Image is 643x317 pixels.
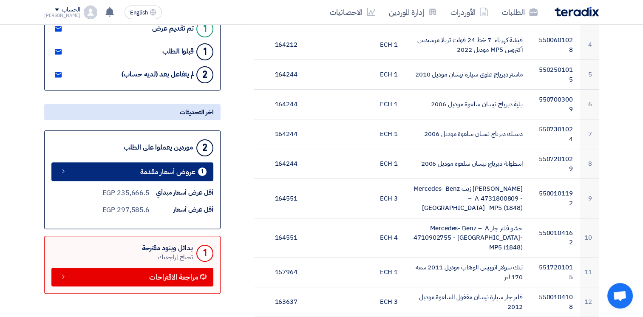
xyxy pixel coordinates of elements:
a: مراجعة الاقتراحات [51,268,213,286]
div: أقل عرض أسعار مبدأي [150,188,213,198]
div: 1 [196,20,213,37]
div: [PERSON_NAME] [44,13,80,18]
td: 8 [580,149,599,179]
td: 3 ECH [354,287,405,317]
td: فيشة كهرباء 7 خط 24 فولت تريلا مرسيدس أكتروس MP5 موديل 2022 [404,30,529,60]
td: 1 ECH [354,30,405,60]
td: 12 [580,287,599,317]
span: عروض أسعار مقدمة [140,169,195,175]
td: 163637 [254,287,304,317]
div: تم تقديم عرض [152,25,194,33]
div: قبلوا الطلب [162,48,194,56]
td: 1 ECH [354,60,405,90]
div: 1 [198,167,207,176]
td: 5500104162 [530,218,580,258]
td: 10 [580,218,599,258]
td: 1 ECH [354,149,405,179]
td: 5502501015 [530,60,580,90]
img: profile_test.png [84,6,97,19]
span: مراجعة الاقتراحات [149,274,198,280]
div: 297,585.6 EGP [102,205,150,215]
td: ماستر دبرياج علوى سيارة نيسان موديل 2010 [404,60,529,90]
td: بلية دبرياج نيسان سلعوة موديل 2006 [404,90,529,119]
img: Teradix logo [555,7,599,17]
td: 5507201029 [530,149,580,179]
div: Open chat [607,283,633,309]
td: 4 ECH [354,218,405,258]
td: 3 ECH [354,179,405,218]
td: 164244 [254,90,304,119]
td: ديسك دبرياج نيسان سلعوة موديل 2006 [404,119,529,149]
div: 1 [196,43,213,60]
td: 5500101192 [530,179,580,218]
div: 2 [196,66,213,83]
a: الاحصائيات [323,2,382,22]
td: 1 ECH [354,90,405,119]
a: إدارة الموردين [382,2,444,22]
td: 164551 [254,179,304,218]
div: تحتاج لمراجعتك [142,252,193,262]
td: 164244 [254,60,304,90]
div: بدائل وبنود مقترحة [142,244,193,252]
td: 4 [580,30,599,60]
td: تنك سولار اتوبيس الوهاب موديل 2011 سعة 170 لتر [404,258,529,287]
td: 5507301024 [530,119,580,149]
td: 157964 [254,258,304,287]
div: اخر التحديثات [44,104,221,120]
td: فلتر جاز سيارة نيسان مقفول السلعوة موديل 2012 [404,287,529,317]
td: 5500601028 [530,30,580,60]
a: الأوردرات [444,2,495,22]
td: 164244 [254,119,304,149]
td: 1 ECH [354,119,405,149]
div: الحساب [62,6,80,14]
td: حشو فلتر جاز Mercedes- Benz – A 4710902755 - [GEOGRAPHIC_DATA]- MP5 (1848) [404,218,529,258]
td: 164244 [254,149,304,179]
td: 5 [580,60,599,90]
td: 164551 [254,218,304,258]
td: 5517201015 [530,258,580,287]
td: [PERSON_NAME] زيت Mercedes- Benz – A 4731800809 - [GEOGRAPHIC_DATA]- MP5 (1848) [404,179,529,218]
div: لم يتفاعل بعد (لديه حساب) [122,71,194,79]
td: 5507003009 [530,90,580,119]
td: 1 ECH [354,258,405,287]
td: 11 [580,258,599,287]
div: 2 [196,139,213,156]
td: 164212 [254,30,304,60]
div: أقل عرض أسعار [150,205,213,215]
div: موردين يعملوا على الطلب [124,144,193,152]
a: الطلبات [495,2,544,22]
td: 5500104108 [530,287,580,317]
div: 1 [196,245,213,262]
div: 235,666.5 EGP [102,188,150,198]
td: 6 [580,90,599,119]
span: English [130,10,148,16]
button: English [125,6,162,19]
td: 9 [580,179,599,218]
td: 7 [580,119,599,149]
a: 1 عروض أسعار مقدمة [51,162,213,181]
td: اسطوانة دبرياج نيسان سلعوة موديل 2006 [404,149,529,179]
